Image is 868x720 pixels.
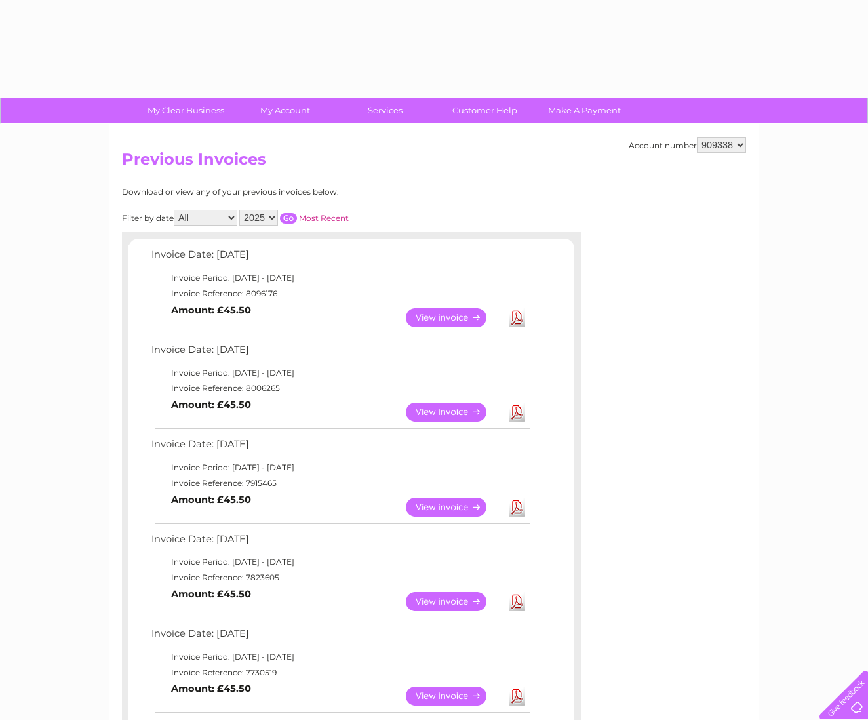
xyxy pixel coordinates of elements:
[406,403,502,422] a: View
[171,304,251,316] b: Amount: £45.50
[171,588,251,600] b: Amount: £45.50
[406,308,502,327] a: View
[148,270,532,286] td: Invoice Period: [DATE] - [DATE]
[148,570,532,586] td: Invoice Reference: 7823605
[122,188,466,197] div: Download or view any of your previous invoices below.
[148,286,532,302] td: Invoice Reference: 8096176
[299,213,349,223] a: Most Recent
[509,687,525,706] a: Download
[509,498,525,517] a: Download
[148,554,532,570] td: Invoice Period: [DATE] - [DATE]
[148,475,532,491] td: Invoice Reference: 7915465
[148,246,532,270] td: Invoice Date: [DATE]
[171,683,251,694] b: Amount: £45.50
[171,494,251,506] b: Amount: £45.50
[148,341,532,365] td: Invoice Date: [DATE]
[431,98,539,123] a: Customer Help
[122,150,746,175] h2: Previous Invoices
[171,399,251,410] b: Amount: £45.50
[530,98,639,123] a: Make A Payment
[148,460,532,475] td: Invoice Period: [DATE] - [DATE]
[122,210,466,226] div: Filter by date
[148,649,532,665] td: Invoice Period: [DATE] - [DATE]
[148,365,532,381] td: Invoice Period: [DATE] - [DATE]
[406,687,502,706] a: View
[629,137,746,153] div: Account number
[132,98,240,123] a: My Clear Business
[148,530,532,555] td: Invoice Date: [DATE]
[509,308,525,327] a: Download
[148,625,532,649] td: Invoice Date: [DATE]
[406,498,502,517] a: View
[509,592,525,611] a: Download
[406,592,502,611] a: View
[509,403,525,422] a: Download
[148,435,532,460] td: Invoice Date: [DATE]
[331,98,439,123] a: Services
[231,98,340,123] a: My Account
[148,665,532,681] td: Invoice Reference: 7730519
[148,380,532,396] td: Invoice Reference: 8006265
